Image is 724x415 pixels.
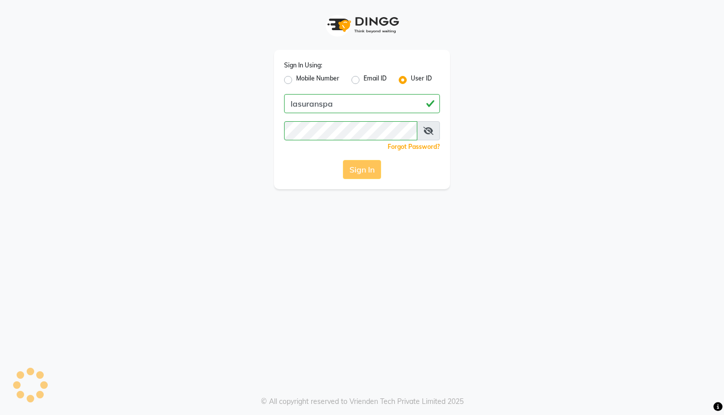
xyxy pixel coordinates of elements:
[284,61,322,70] label: Sign In Using:
[322,10,402,40] img: logo1.svg
[284,121,417,140] input: Username
[296,74,339,86] label: Mobile Number
[411,74,432,86] label: User ID
[284,94,440,113] input: Username
[388,143,440,150] a: Forgot Password?
[364,74,387,86] label: Email ID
